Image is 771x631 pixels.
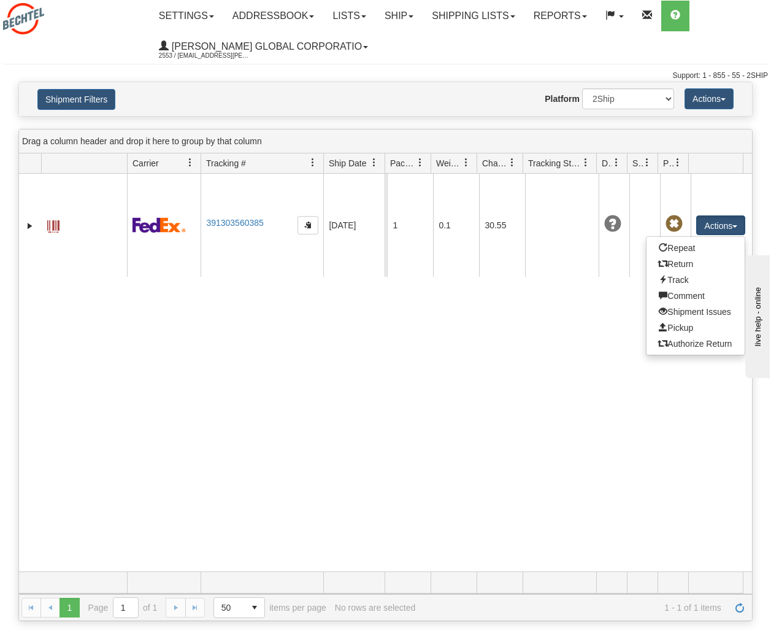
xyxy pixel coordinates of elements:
span: Delivery Status [602,157,612,169]
a: Return [646,256,745,272]
label: Platform [545,93,580,105]
a: Shipping lists [423,1,524,31]
span: Tracking # [206,157,246,169]
input: Page 1 [113,598,138,617]
span: Weight [436,157,462,169]
span: items per page [213,597,326,618]
a: Pickup [646,320,745,336]
a: Label [47,215,59,234]
a: Charge filter column settings [502,152,523,173]
button: Copy to clipboard [297,216,318,234]
span: Tracking Status [528,157,581,169]
a: Expand [24,220,36,232]
a: Shipment Issues [646,304,745,320]
span: Pickup Status [663,157,673,169]
span: Shipment Issues [632,157,643,169]
div: Support: 1 - 855 - 55 - 2SHIP [3,71,768,81]
span: Charge [482,157,508,169]
a: Lists [323,1,375,31]
button: Actions [685,88,734,109]
a: Comment [646,288,745,304]
div: grid grouping header [19,130,752,153]
span: Ship Date [329,157,366,169]
img: 2 - FedEx Express® [132,217,186,233]
span: Page of 1 [88,597,158,618]
td: 0.1 [433,174,479,277]
span: Page 1 [59,598,79,617]
span: Carrier [132,157,159,169]
a: 391303560385 [206,218,263,228]
a: Tracking Status filter column settings [575,152,596,173]
a: Addressbook [223,1,324,31]
a: [PERSON_NAME] Global Corporatio 2553 / [EMAIL_ADDRESS][PERSON_NAME][DOMAIN_NAME] [150,31,377,62]
div: live help - online [9,10,113,20]
span: 1 - 1 of 1 items [424,603,721,613]
a: Authorize Return [646,336,745,352]
a: Carrier filter column settings [180,152,201,173]
button: Shipment Filters [37,89,115,110]
span: Page sizes drop down [213,597,265,618]
span: 2553 / [EMAIL_ADDRESS][PERSON_NAME][DOMAIN_NAME] [159,50,251,62]
td: [DATE] [323,174,385,277]
a: Weight filter column settings [456,152,477,173]
span: Pickup Not Assigned [666,215,683,233]
td: 30.55 [479,174,525,277]
span: 50 [221,602,237,614]
a: Packages filter column settings [410,152,431,173]
a: Reports [524,1,596,31]
a: Tracking # filter column settings [302,152,323,173]
button: Actions [696,215,745,235]
a: Repeat [646,240,745,256]
span: select [245,598,264,617]
span: Unknown [604,215,621,233]
a: Refresh [730,598,750,617]
td: [PERSON_NAME] Business Services [PERSON_NAME] [GEOGRAPHIC_DATA] [GEOGRAPHIC_DATA] [386,174,387,277]
span: Packages [390,157,416,169]
iframe: chat widget [743,253,770,378]
img: logo2553.jpg [3,3,44,34]
a: Track [646,272,745,288]
a: Ship [375,1,423,31]
a: Shipment Issues filter column settings [637,152,658,173]
a: Settings [150,1,223,31]
span: [PERSON_NAME] Global Corporatio [169,41,362,52]
div: No rows are selected [335,603,416,613]
a: Pickup Status filter column settings [667,152,688,173]
a: Delivery Status filter column settings [606,152,627,173]
a: Ship Date filter column settings [364,152,385,173]
td: 1 [387,174,433,277]
td: [PERSON_NAME] [PERSON_NAME] [GEOGRAPHIC_DATA] [GEOGRAPHIC_DATA][PERSON_NAME][US_STATE] 20037 [385,174,386,277]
